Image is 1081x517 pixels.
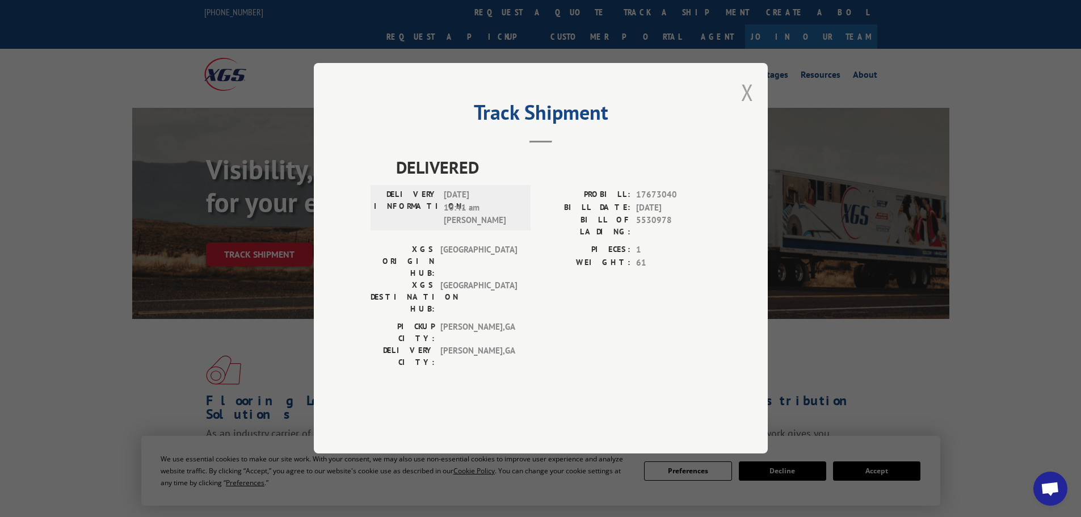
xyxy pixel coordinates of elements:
[440,280,517,316] span: [GEOGRAPHIC_DATA]
[636,201,711,215] span: [DATE]
[741,77,754,107] button: Close modal
[440,321,517,345] span: [PERSON_NAME] , GA
[636,244,711,257] span: 1
[636,215,711,238] span: 5530978
[541,201,630,215] label: BILL DATE:
[440,244,517,280] span: [GEOGRAPHIC_DATA]
[371,345,435,369] label: DELIVERY CITY:
[1033,472,1067,506] div: Open chat
[541,215,630,238] label: BILL OF LADING:
[440,345,517,369] span: [PERSON_NAME] , GA
[636,189,711,202] span: 17673040
[541,257,630,270] label: WEIGHT:
[371,280,435,316] label: XGS DESTINATION HUB:
[636,257,711,270] span: 61
[396,155,711,180] span: DELIVERED
[371,321,435,345] label: PICKUP CITY:
[374,189,438,228] label: DELIVERY INFORMATION:
[541,189,630,202] label: PROBILL:
[541,244,630,257] label: PIECES:
[371,244,435,280] label: XGS ORIGIN HUB:
[444,189,520,228] span: [DATE] 10:41 am [PERSON_NAME]
[371,104,711,126] h2: Track Shipment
